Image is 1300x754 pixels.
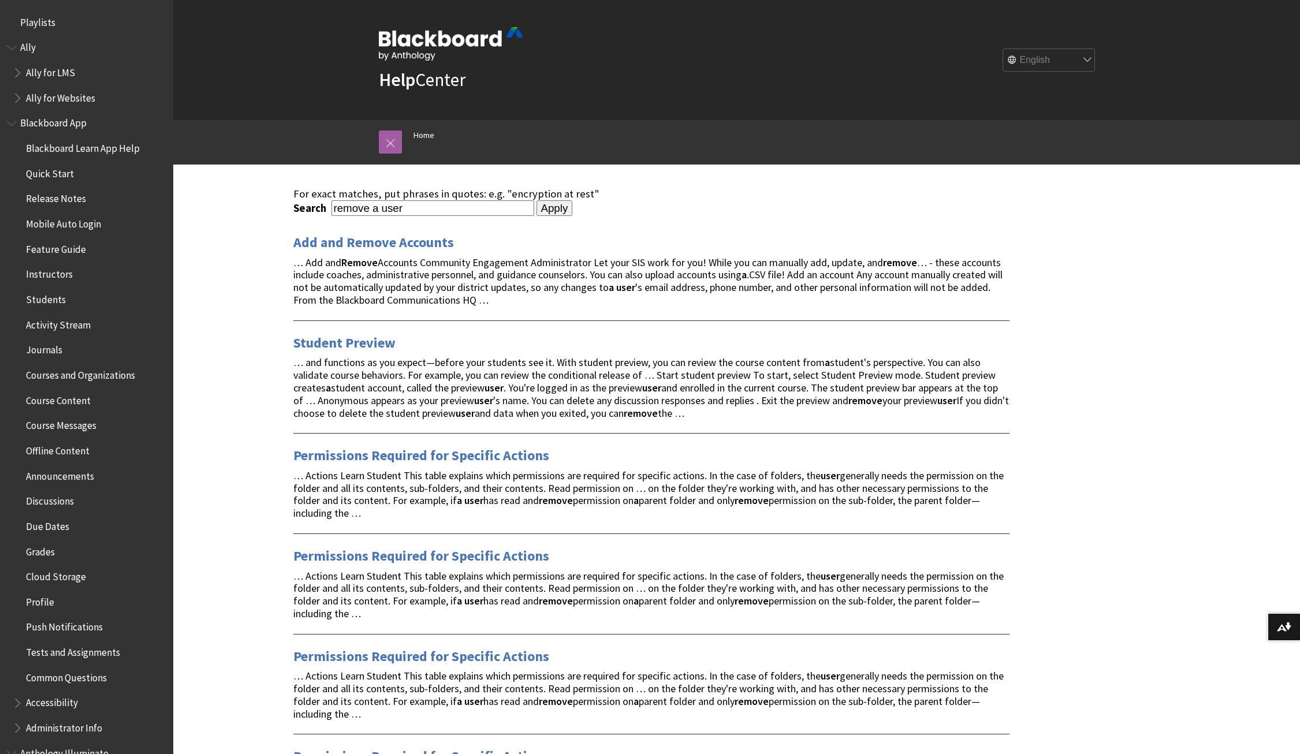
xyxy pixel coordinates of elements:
[26,542,55,558] span: Grades
[537,200,573,217] input: Apply
[26,517,69,532] span: Due Dates
[26,618,103,633] span: Push Notifications
[26,592,54,608] span: Profile
[26,643,120,658] span: Tests and Assignments
[26,668,107,684] span: Common Questions
[742,268,747,281] strong: a
[26,718,102,734] span: Administrator Info
[642,381,661,394] strong: user
[1003,48,1096,72] select: Site Language Selector
[735,594,769,607] strong: remove
[735,695,769,708] strong: remove
[26,491,74,507] span: Discussions
[883,256,917,269] strong: remove
[457,494,462,507] strong: a
[937,394,956,407] strong: user
[821,569,840,583] strong: user
[26,63,75,79] span: Ally for LMS
[326,381,331,394] strong: a
[293,469,1004,520] span: … Actions Learn Student This table explains which permissions are required for specific actions. ...
[7,114,166,738] nav: Book outline for Blackboard App Help
[26,365,135,381] span: Courses and Organizations
[26,164,74,180] span: Quick Start
[293,201,329,215] label: Search
[293,356,1009,419] span: … and functions as you expect—before your students see it. With student preview, you can review t...
[293,569,1004,620] span: … Actions Learn Student This table explains which permissions are required for specific actions. ...
[26,290,66,305] span: Students
[735,494,769,507] strong: remove
[825,356,830,369] strong: a
[293,547,549,565] a: Permissions Required for Specific Actions
[293,446,549,465] a: Permissions Required for Specific Actions
[456,406,475,420] strong: user
[485,381,504,394] strong: user
[609,281,614,294] strong: a
[20,114,87,129] span: Blackboard App
[293,334,396,352] a: Student Preview
[634,494,639,507] strong: a
[293,669,1004,720] span: … Actions Learn Student This table explains which permissions are required for specific actions. ...
[414,128,434,143] a: Home
[821,469,840,482] strong: user
[539,594,573,607] strong: remove
[634,594,639,607] strong: a
[26,466,94,482] span: Announcements
[379,68,415,91] strong: Help
[7,38,166,108] nav: Book outline for Anthology Ally Help
[26,416,96,432] span: Course Messages
[848,394,882,407] strong: remove
[26,391,91,406] span: Course Content
[464,594,483,607] strong: user
[26,265,73,281] span: Instructors
[7,13,166,32] nav: Book outline for Playlists
[464,695,483,708] strong: user
[293,256,1003,307] span: … Add and Accounts Community Engagement Administrator Let your SIS work for you! While you can ma...
[464,494,483,507] strong: user
[26,240,86,255] span: Feature Guide
[26,341,62,356] span: Journals
[26,189,86,205] span: Release Notes
[821,669,840,682] strong: user
[26,315,91,331] span: Activity Stream
[293,647,549,666] a: Permissions Required for Specific Actions
[474,394,493,407] strong: user
[293,188,1010,200] div: For exact matches, put phrases in quotes: e.g. "encryption at rest"
[26,567,86,583] span: Cloud Storage
[379,27,523,61] img: Blackboard by Anthology
[457,594,462,607] strong: a
[26,441,90,457] span: Offline Content
[20,13,55,28] span: Playlists
[26,88,95,104] span: Ally for Websites
[457,695,462,708] strong: a
[379,68,465,91] a: HelpCenter
[20,38,36,54] span: Ally
[539,695,573,708] strong: remove
[26,693,78,709] span: Accessibility
[293,233,454,252] a: Add and Remove Accounts
[624,406,658,420] strong: remove
[26,139,140,154] span: Blackboard Learn App Help
[634,695,639,708] strong: a
[616,281,635,294] strong: user
[26,214,101,230] span: Mobile Auto Login
[341,256,378,269] strong: Remove
[539,494,573,507] strong: remove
